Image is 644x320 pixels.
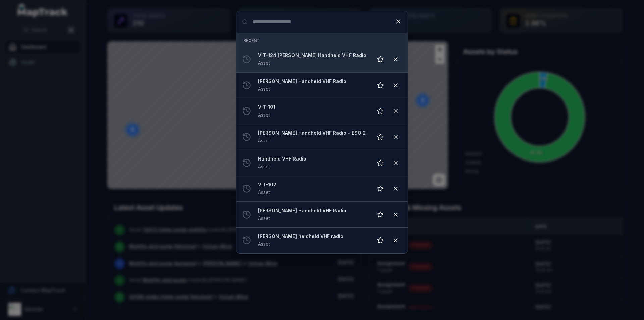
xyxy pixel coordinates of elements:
a: [PERSON_NAME] Handheld VHF Radio - ESO 2Asset [258,130,367,144]
a: VIT-124 [PERSON_NAME] Handheld VHF RadioAsset [258,52,367,67]
span: Asset [258,60,270,66]
strong: VIT-124 [PERSON_NAME] Handheld VHF Radio [258,52,367,59]
strong: Handheld VHF Radio [258,155,367,162]
span: Asset [258,86,270,92]
span: Asset [258,138,270,143]
a: VIT-102Asset [258,181,367,196]
strong: VIT-101 [258,104,367,110]
span: Asset [258,189,270,195]
span: Recent [243,38,260,43]
span: Asset [258,112,270,118]
a: [PERSON_NAME] Handheld VHF RadioAsset [258,207,367,222]
span: Asset [258,241,270,247]
span: Asset [258,215,270,221]
strong: [PERSON_NAME] Handheld VHF Radio [258,78,367,85]
strong: [PERSON_NAME] Handheld VHF Radio [258,207,367,214]
a: [PERSON_NAME] heldheld VHF radioAsset [258,233,367,248]
span: Asset [258,164,270,169]
a: VIT-101Asset [258,104,367,119]
strong: [PERSON_NAME] Handheld VHF Radio - ESO 2 [258,130,367,136]
strong: [PERSON_NAME] heldheld VHF radio [258,233,367,240]
a: [PERSON_NAME] Handheld VHF RadioAsset [258,78,367,93]
a: Handheld VHF RadioAsset [258,155,367,170]
strong: VIT-102 [258,181,367,188]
